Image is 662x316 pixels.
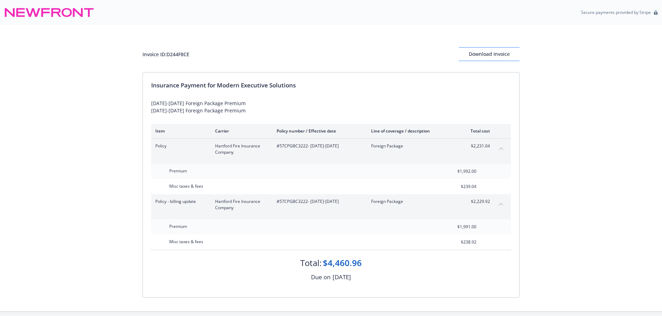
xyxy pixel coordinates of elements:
[215,198,265,211] span: Hartford Fire Insurance Company
[435,181,481,192] input: 0.00
[215,143,265,155] span: Hartford Fire Insurance Company
[311,273,330,282] div: Due on
[459,48,520,61] div: Download Invoice
[464,128,490,134] div: Total cost
[169,183,203,189] span: Misc taxes & fees
[151,81,511,90] div: Insurance Payment for Modern Executive Solutions
[323,257,362,269] div: $4,460.96
[435,166,481,177] input: 0.00
[151,139,511,160] div: PolicyHartford Fire Insurance Company#57CPGBC3222- [DATE]-[DATE]Foreign Package$2,231.04collapse ...
[155,128,204,134] div: Item
[371,198,453,205] span: Foreign Package
[155,143,204,149] span: Policy
[169,239,203,245] span: Misc taxes & fees
[464,198,490,205] span: $2,229.92
[151,194,511,215] div: Policy - billing updateHartford Fire Insurance Company#57CPGBC3222- [DATE]-[DATE]Foreign Package$...
[496,198,507,210] button: collapse content
[435,237,481,247] input: 0.00
[435,222,481,232] input: 0.00
[496,143,507,154] button: collapse content
[155,198,204,205] span: Policy - billing update
[300,257,321,269] div: Total:
[142,51,189,58] div: Invoice ID: D244F8CE
[169,223,187,229] span: Premium
[371,143,453,149] span: Foreign Package
[151,100,511,114] div: [DATE]-[DATE] Foreign Package Premium [DATE]-[DATE] Foreign Package Premium
[169,168,187,174] span: Premium
[581,9,651,15] p: Secure payments provided by Stripe
[277,143,360,149] span: #57CPGBC3222 - [DATE]-[DATE]
[277,198,360,205] span: #57CPGBC3222 - [DATE]-[DATE]
[333,273,351,282] div: [DATE]
[215,128,265,134] div: Carrier
[277,128,360,134] div: Policy number / Effective date
[464,143,490,149] span: $2,231.04
[459,47,520,61] button: Download Invoice
[371,128,453,134] div: Line of coverage / description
